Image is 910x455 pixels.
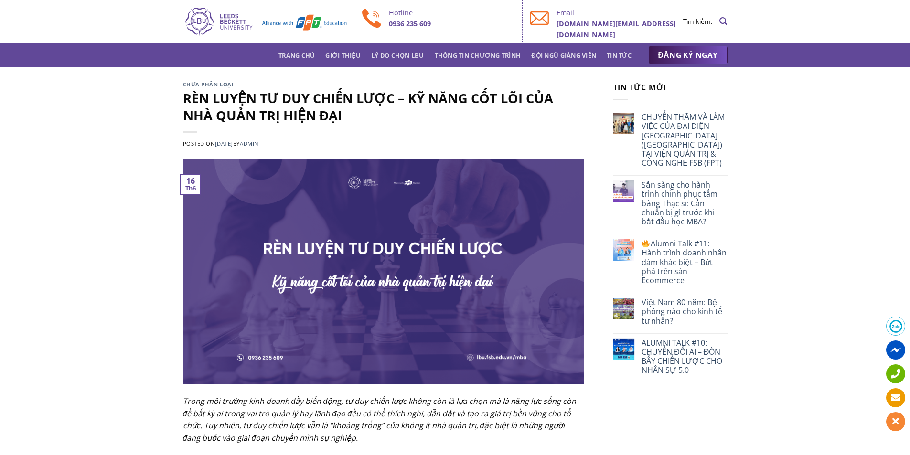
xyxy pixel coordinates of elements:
[642,113,727,168] a: CHUYẾN THĂM VÀ LÀM VIỆC CỦA ĐẠI DIỆN [GEOGRAPHIC_DATA] ([GEOGRAPHIC_DATA]) TẠI VIỆN QUẢN TRỊ & CÔ...
[607,47,632,64] a: Tin tức
[435,47,521,64] a: Thông tin chương trình
[233,140,258,147] span: by
[325,47,361,64] a: Giới thiệu
[719,12,727,31] a: Search
[642,339,727,375] a: ALUMNI TALK #10: CHUYỂN ĐỔI AI – ĐÒN BẨY CHIẾN LƯỢC CHO NHÂN SỰ 5.0
[183,6,348,37] img: Thạc sĩ Quản trị kinh doanh Quốc tế
[183,140,233,147] span: Posted on
[658,49,718,61] span: ĐĂNG KÝ NGAY
[215,140,233,147] a: [DATE]
[642,298,727,326] a: Việt Nam 80 năm: Bệ phóng nào cho kinh tế tư nhân?
[642,240,650,247] img: 🔥
[278,47,315,64] a: Trang chủ
[183,396,577,443] span: Trong môi trường kinh doanh đầy biến động, tư duy chiến lược không còn là lựa chọn mà là năng lực...
[531,47,596,64] a: Đội ngũ giảng viên
[683,16,713,27] li: Tìm kiếm:
[183,81,234,88] a: Chưa phân loại
[183,90,584,124] h1: RÈN LUYỆN TƯ DUY CHIẾN LƯỢC – KỸ NĂNG CỐT LÕI CỦA NHÀ QUẢN TRỊ HIỆN ĐẠI
[649,46,728,65] a: ĐĂNG KÝ NGAY
[389,19,431,28] b: 0936 235 609
[613,82,667,93] span: Tin tức mới
[642,180,727,226] a: Sẵn sàng cho hành trình chinh phục tấm bằng Thạc sĩ: Cần chuẩn bị gì trước khi bắt đầu học MBA?
[371,47,424,64] a: Lý do chọn LBU
[389,7,515,18] p: Hotline
[557,19,676,39] b: [DOMAIN_NAME][EMAIL_ADDRESS][DOMAIN_NAME]
[642,239,727,285] a: Alumni Talk #11: Hành trình doanh nhân dám khác biệt – Bứt phá trên sàn Ecommerce
[240,140,258,147] a: admin
[557,7,683,18] p: Email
